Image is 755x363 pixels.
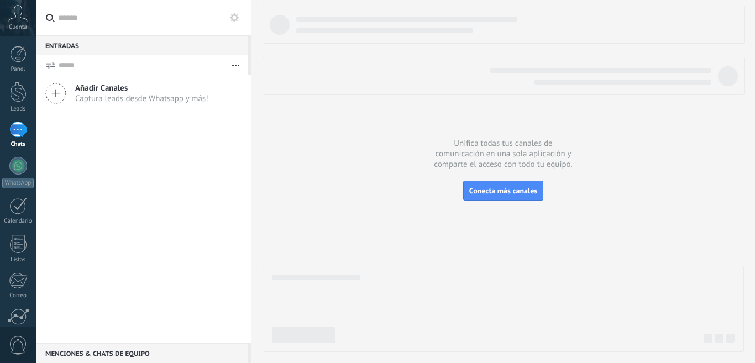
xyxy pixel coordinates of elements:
div: Entradas [36,35,248,55]
span: Cuenta [9,24,27,31]
div: Listas [2,256,34,264]
span: Captura leads desde Whatsapp y más! [75,93,208,104]
span: Conecta más canales [469,186,537,196]
div: Correo [2,292,34,299]
div: Menciones & Chats de equipo [36,343,248,363]
button: Conecta más canales [463,181,543,201]
div: Panel [2,66,34,73]
div: WhatsApp [2,178,34,188]
div: Leads [2,106,34,113]
span: Añadir Canales [75,83,208,93]
div: Chats [2,141,34,148]
div: Calendario [2,218,34,225]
